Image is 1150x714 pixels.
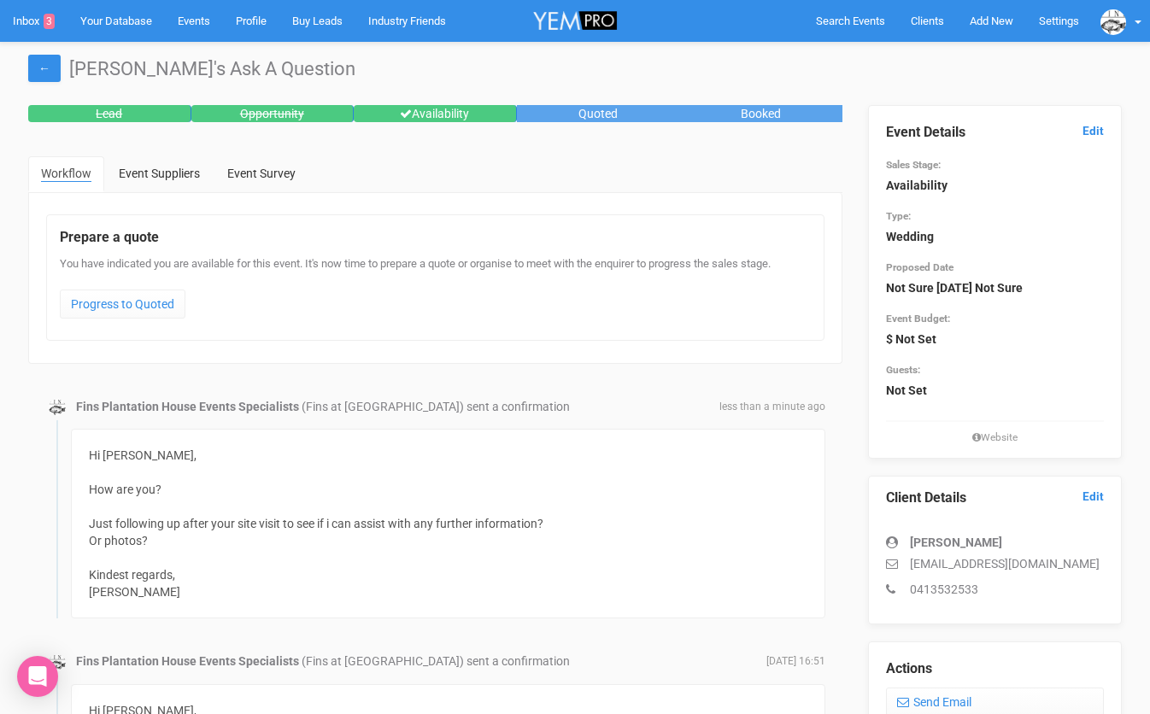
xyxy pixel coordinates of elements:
span: [DATE] 16:51 [766,654,825,669]
span: less than a minute ago [719,400,825,414]
p: [EMAIL_ADDRESS][DOMAIN_NAME] [886,555,1105,572]
strong: [PERSON_NAME] [910,535,1002,549]
img: data [1100,9,1126,35]
span: Search Events [816,15,885,27]
strong: Fins Plantation House Events Specialists [76,654,299,668]
div: Availability [354,105,517,122]
div: Lead [28,105,191,122]
legend: Prepare a quote [60,228,811,248]
strong: Not Sure [DATE] Not Sure [886,281,1023,295]
a: Event Survey [214,156,308,190]
div: Open Intercom Messenger [17,656,58,697]
div: Hi [PERSON_NAME], How are you? Just following up after your site visit to see if i can assist wit... [89,447,807,600]
div: Booked [679,105,842,122]
small: Event Budget: [886,313,950,325]
legend: Client Details [886,489,1105,508]
span: 3 [44,14,55,29]
div: You have indicated you are available for this event. It's now time to prepare a quote or organise... [60,256,811,327]
span: (Fins at [GEOGRAPHIC_DATA]) sent a confirmation [302,654,570,668]
p: 0413532533 [886,581,1105,598]
div: Quoted [517,105,680,122]
strong: Fins Plantation House Events Specialists [76,400,299,413]
div: Opportunity [191,105,355,122]
a: Edit [1083,123,1104,139]
strong: Not Set [886,383,927,397]
span: (Fins at [GEOGRAPHIC_DATA]) sent a confirmation [302,400,570,413]
small: Type: [886,210,911,222]
strong: Wedding [886,230,934,243]
small: Guests: [886,364,920,376]
a: Progress to Quoted [60,290,185,319]
a: Workflow [28,156,104,192]
img: data [49,654,66,671]
h1: [PERSON_NAME]'s Ask A Question [28,59,1122,79]
a: Event Suppliers [106,156,213,190]
small: Proposed Date [886,261,953,273]
legend: Actions [886,659,1105,679]
span: Clients [911,15,944,27]
strong: Availability [886,178,948,192]
strong: $ Not Set [886,332,936,346]
span: Add New [970,15,1013,27]
small: Sales Stage: [886,159,941,171]
a: Edit [1083,489,1104,505]
small: Website [886,430,1105,445]
a: ← [28,55,61,82]
legend: Event Details [886,123,1105,143]
img: data [49,399,66,416]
